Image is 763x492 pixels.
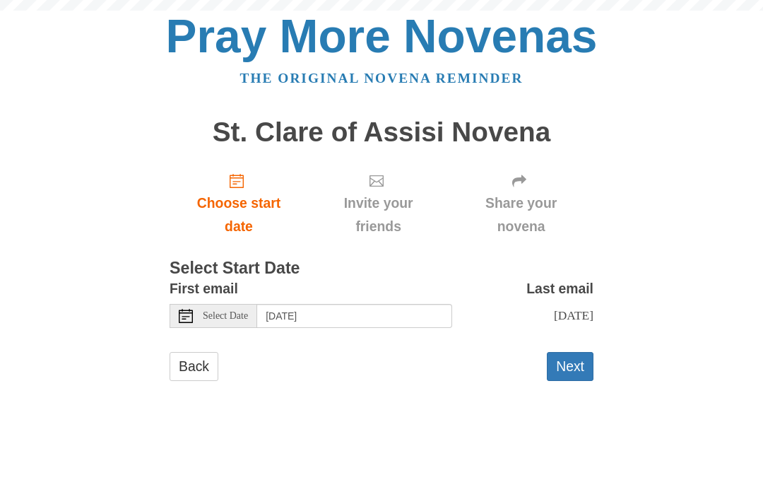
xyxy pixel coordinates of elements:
[449,161,593,245] div: Click "Next" to confirm your start date first.
[463,192,579,238] span: Share your novena
[322,192,434,238] span: Invite your friends
[240,71,524,86] a: The original novena reminder
[184,192,294,238] span: Choose start date
[170,117,593,148] h1: St. Clare of Assisi Novena
[547,352,593,381] button: Next
[554,308,593,322] span: [DATE]
[170,161,308,245] a: Choose start date
[170,259,593,278] h3: Select Start Date
[308,161,449,245] div: Click "Next" to confirm your start date first.
[170,352,218,381] a: Back
[170,277,238,300] label: First email
[203,311,248,321] span: Select Date
[166,10,598,62] a: Pray More Novenas
[526,277,593,300] label: Last email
